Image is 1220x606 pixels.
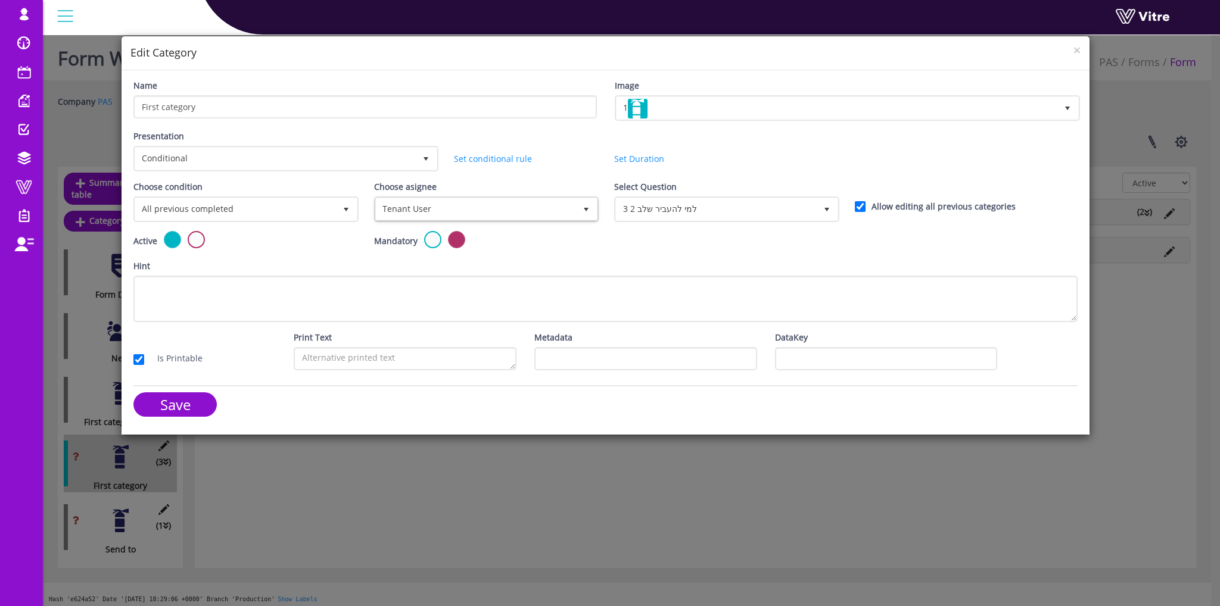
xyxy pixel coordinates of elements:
span: select [335,198,357,220]
label: DataKey [775,331,808,344]
a: Set conditional rule [454,153,532,164]
span: select [1057,97,1078,118]
label: Presentation [133,130,184,143]
span: select [576,198,597,220]
label: Is Printable [145,352,203,365]
span: select [415,148,437,169]
label: Hint [133,260,150,273]
button: Close [1073,44,1081,57]
span: 3 למי להעביר שלב 2 [616,198,816,220]
label: Active [133,235,157,248]
span: 1 [617,97,1057,118]
label: Allow editing all previous categories [872,200,1016,213]
span: × [1073,42,1081,58]
span: Tenant User [376,198,576,220]
span: All previous completed [135,198,335,220]
a: Set Duration [614,153,664,164]
span: Conditional [135,148,415,169]
label: Metadata [534,331,572,344]
label: Print Text [294,331,332,344]
label: Choose asignee [374,180,437,193]
input: Save [133,392,217,417]
img: WizardIcon1.png [628,99,648,118]
label: Choose condition [133,180,203,193]
label: Name [133,79,157,92]
label: Mandatory [374,235,418,248]
label: Select Question [614,180,677,193]
h4: Edit Category [130,45,1080,61]
label: Image [615,79,639,92]
span: select [816,198,838,220]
